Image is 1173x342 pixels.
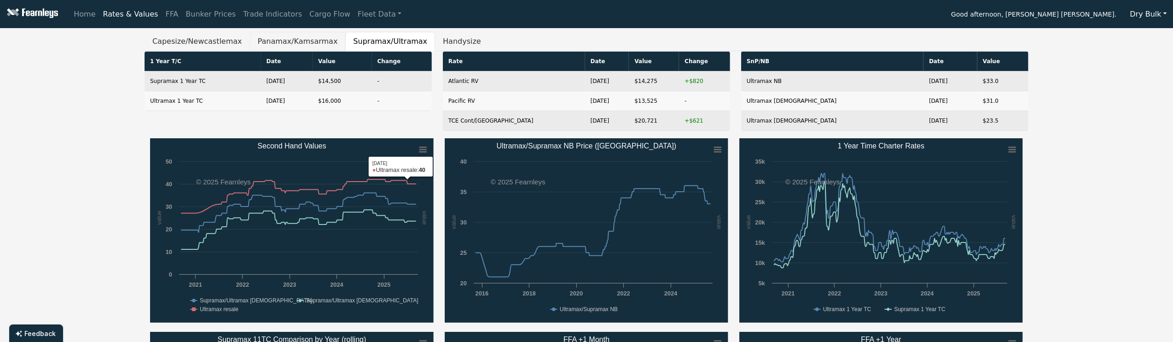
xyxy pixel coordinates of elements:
text: Supramax/Ultramax [DEMOGRAPHIC_DATA] [306,297,418,304]
th: Value [313,52,372,71]
text: 0 [169,271,172,278]
th: Date [585,52,629,71]
text: 2021 [189,281,202,288]
text: 35 [460,189,467,195]
text: 15k [755,239,766,246]
td: TCE Cont/[GEOGRAPHIC_DATA] [443,111,585,131]
button: Panamax/Kamsarmax [250,32,346,51]
td: $16,000 [313,91,372,111]
text: 2022 [236,281,249,288]
text: © 2025 Fearnleys [196,178,251,186]
td: - [372,91,432,111]
text: 2023 [283,281,296,288]
td: Ultramax [DEMOGRAPHIC_DATA] [741,91,923,111]
td: Ultramax NB [741,71,923,91]
text: value [156,211,163,225]
text: value [421,211,428,225]
text: Second Hand Values [257,142,326,150]
th: Change [372,52,432,71]
svg: 1 Year Time Charter Rates [739,138,1023,323]
text: 2022 [828,290,841,297]
text: 2018 [523,290,535,297]
a: Trade Indicators [239,5,306,24]
text: 25k [755,199,766,206]
td: [DATE] [923,91,977,111]
td: $20,721 [629,111,679,131]
td: $13,525 [629,91,679,111]
td: [DATE] [585,91,629,111]
th: Date [261,52,313,71]
text: 2020 [570,290,583,297]
text: 2025 [967,290,980,297]
td: [DATE] [585,111,629,131]
text: 20k [755,219,766,226]
th: SnP/NB [741,52,923,71]
img: Fearnleys Logo [5,8,58,20]
text: 30 [460,219,467,226]
a: FFA [162,5,182,24]
text: © 2025 Fearnleys [491,178,546,186]
th: Value [977,52,1028,71]
td: $33.0 [977,71,1028,91]
text: Supramax/Ultramax [DEMOGRAPHIC_DATA] [200,297,312,304]
th: Date [923,52,977,71]
text: 25 [460,249,467,256]
a: Fleet Data [354,5,405,24]
text: 10 [166,248,172,255]
td: +$820 [679,71,730,91]
td: Pacific RV [443,91,585,111]
text: 2024 [921,290,934,297]
td: [DATE] [261,71,313,91]
text: 2024 [330,281,343,288]
text: 30 [166,203,172,210]
a: Home [70,5,99,24]
td: $31.0 [977,91,1028,111]
td: [DATE] [923,71,977,91]
text: 2022 [617,290,630,297]
td: Ultramax 1 Year TC [145,91,261,111]
text: Ultramax/Supramax NB [560,306,618,313]
text: 2021 [782,290,795,297]
button: Supramax/Ultramax [345,32,435,51]
text: Supramax 1 Year TC [894,306,946,313]
text: 2025 [377,281,390,288]
svg: Ultramax/Supramax NB Price (China) [445,138,728,323]
td: - [372,71,432,91]
text: © 2025 Fearnleys [785,178,840,186]
text: value [1010,215,1017,230]
text: 35k [755,158,766,165]
text: 1 Year Time Charter Rates [838,142,925,150]
text: Ultramax/Supramax NB Price ([GEOGRAPHIC_DATA]) [497,142,677,150]
text: 30k [755,178,766,185]
text: 20 [460,280,467,287]
td: $23.5 [977,111,1028,131]
a: Bunker Prices [182,5,239,24]
a: Cargo Flow [306,5,354,24]
text: 20 [166,226,172,233]
text: 5k [759,280,766,287]
td: +$621 [679,111,730,131]
text: 40 [460,158,467,165]
td: [DATE] [261,91,313,111]
span: Good afternoon, [PERSON_NAME] [PERSON_NAME]. [951,7,1116,23]
td: Atlantic RV [443,71,585,91]
text: 40 [166,181,172,188]
td: $14,500 [313,71,372,91]
td: Supramax 1 Year TC [145,71,261,91]
th: Change [679,52,730,71]
text: 50 [166,158,172,165]
th: 1 Year T/C [145,52,261,71]
button: Capesize/Newcastlemax [145,32,250,51]
td: Ultramax [DEMOGRAPHIC_DATA] [741,111,923,131]
svg: Second Hand Values [150,138,434,323]
text: value [450,215,457,230]
button: Handysize [435,32,489,51]
td: [DATE] [585,71,629,91]
button: Dry Bulk [1124,6,1173,23]
td: $14,275 [629,71,679,91]
text: Ultramax resale [200,306,238,313]
text: 10k [755,259,766,266]
text: value [716,215,723,230]
text: 2023 [874,290,887,297]
text: value [745,215,752,230]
